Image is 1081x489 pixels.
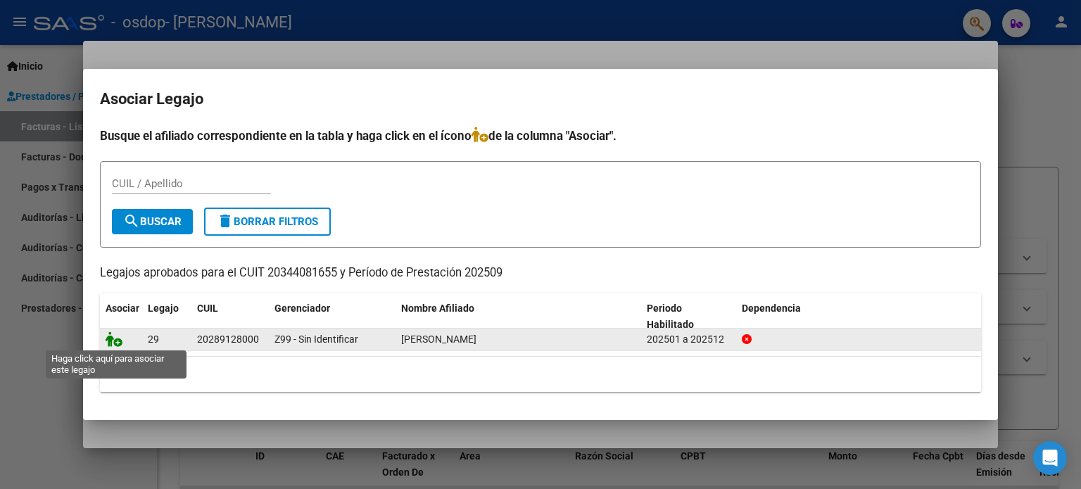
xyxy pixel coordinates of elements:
span: Periodo Habilitado [647,303,694,330]
span: Asociar [106,303,139,314]
span: CUIL [197,303,218,314]
div: Open Intercom Messenger [1033,441,1067,475]
div: 202501 a 202512 [647,331,731,348]
div: 1 registros [100,357,981,392]
datatable-header-cell: Dependencia [736,293,982,340]
span: Dependencia [742,303,801,314]
span: BLANCO STRUBBIA LUCIANO [401,334,476,345]
span: Legajo [148,303,179,314]
button: Buscar [112,209,193,234]
span: 29 [148,334,159,345]
mat-icon: delete [217,212,234,229]
span: Buscar [123,215,182,228]
datatable-header-cell: Periodo Habilitado [641,293,736,340]
span: Nombre Afiliado [401,303,474,314]
h4: Busque el afiliado correspondiente en la tabla y haga click en el ícono de la columna "Asociar". [100,127,981,145]
span: Borrar Filtros [217,215,318,228]
datatable-header-cell: Gerenciador [269,293,396,340]
mat-icon: search [123,212,140,229]
datatable-header-cell: Legajo [142,293,191,340]
div: 20289128000 [197,331,259,348]
datatable-header-cell: Nombre Afiliado [396,293,641,340]
span: Gerenciador [274,303,330,314]
datatable-header-cell: CUIL [191,293,269,340]
span: Z99 - Sin Identificar [274,334,358,345]
datatable-header-cell: Asociar [100,293,142,340]
p: Legajos aprobados para el CUIT 20344081655 y Período de Prestación 202509 [100,265,981,282]
h2: Asociar Legajo [100,86,981,113]
button: Borrar Filtros [204,208,331,236]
